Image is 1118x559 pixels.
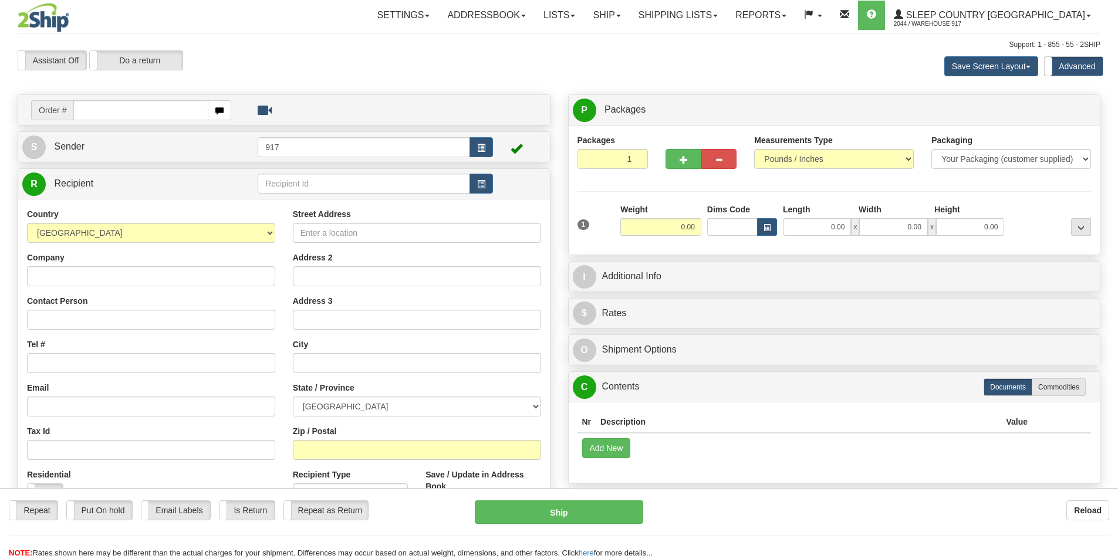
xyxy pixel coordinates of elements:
[573,98,1096,122] a: P Packages
[141,501,210,520] label: Email Labels
[27,208,59,220] label: Country
[1001,411,1032,433] th: Value
[596,411,1001,433] th: Description
[27,425,50,437] label: Tax Id
[1066,500,1109,520] button: Reload
[67,501,132,520] label: Put On hold
[573,301,1096,326] a: $Rates
[630,1,727,30] a: Shipping lists
[851,218,859,236] span: x
[293,382,354,394] label: State / Province
[22,172,232,196] a: R Recipient
[934,204,960,215] label: Height
[584,1,629,30] a: Ship
[293,295,333,307] label: Address 3
[27,338,45,350] label: Tel #
[573,375,1096,399] a: CContents
[577,134,616,146] label: Packages
[928,218,936,236] span: x
[903,10,1085,20] span: Sleep Country [GEOGRAPHIC_DATA]
[944,56,1038,76] button: Save Screen Layout
[577,219,590,230] span: 1
[219,501,275,520] label: Is Return
[582,438,631,458] button: Add New
[573,338,1096,362] a: OShipment Options
[18,40,1100,50] div: Support: 1 - 855 - 55 - 2SHIP
[27,295,87,307] label: Contact Person
[28,484,63,503] label: No
[573,375,596,399] span: C
[425,469,541,492] label: Save / Update in Address Book
[90,51,183,70] label: Do a return
[573,265,596,289] span: I
[620,204,647,215] label: Weight
[984,378,1032,396] label: Documents
[293,252,333,263] label: Address 2
[707,204,750,215] label: Dims Code
[293,469,351,480] label: Recipient Type
[293,425,337,437] label: Zip / Postal
[293,208,351,220] label: Street Address
[27,469,71,480] label: Residential
[894,18,982,30] span: 2044 / Warehouse 917
[754,134,833,146] label: Measurements Type
[22,135,46,159] span: S
[573,265,1096,289] a: IAdditional Info
[18,51,86,70] label: Assistant Off
[22,135,258,159] a: S Sender
[1045,57,1103,76] label: Advanced
[727,1,795,30] a: Reports
[579,548,594,557] a: here
[284,501,368,520] label: Repeat as Return
[293,338,308,350] label: City
[577,411,596,433] th: Nr
[9,548,32,557] span: NOTE:
[573,338,596,362] span: O
[22,172,46,196] span: R
[573,301,596,325] span: $
[859,204,881,215] label: Width
[885,1,1100,30] a: Sleep Country [GEOGRAPHIC_DATA] 2044 / Warehouse 917
[475,500,643,524] button: Ship
[1032,378,1086,396] label: Commodities
[18,3,69,32] img: logo2044.jpg
[573,99,596,122] span: P
[258,137,470,157] input: Sender Id
[783,204,810,215] label: Length
[27,252,65,263] label: Company
[368,1,438,30] a: Settings
[54,178,93,188] span: Recipient
[258,174,470,194] input: Recipient Id
[293,223,541,243] input: Enter a location
[931,134,972,146] label: Packaging
[604,104,646,114] span: Packages
[1074,506,1102,515] b: Reload
[54,141,85,151] span: Sender
[31,100,73,120] span: Order #
[1071,218,1091,236] div: ...
[9,501,58,520] label: Repeat
[438,1,535,30] a: Addressbook
[535,1,584,30] a: Lists
[27,382,49,394] label: Email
